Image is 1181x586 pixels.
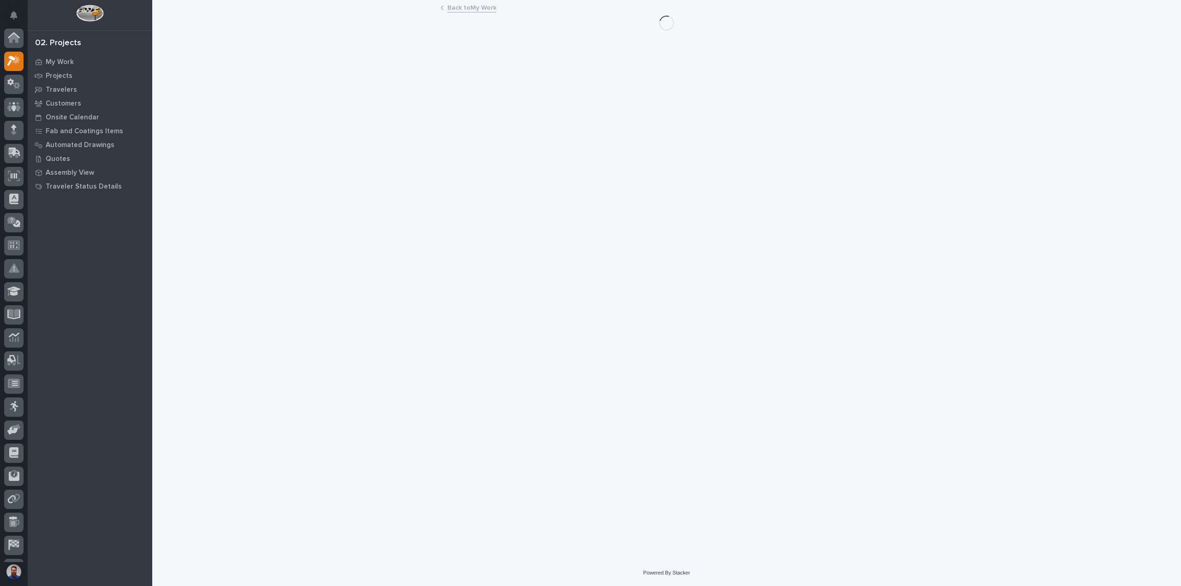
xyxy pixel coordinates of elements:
a: Fab and Coatings Items [28,124,152,138]
p: Assembly View [46,169,94,177]
button: users-avatar [4,562,24,581]
a: Quotes [28,152,152,166]
a: Travelers [28,83,152,96]
a: Automated Drawings [28,138,152,152]
p: Automated Drawings [46,141,114,149]
a: Powered By Stacker [643,570,690,575]
img: Workspace Logo [76,5,103,22]
p: Customers [46,100,81,108]
button: Notifications [4,6,24,25]
a: Back toMy Work [447,2,496,12]
p: My Work [46,58,74,66]
p: Quotes [46,155,70,163]
p: Onsite Calendar [46,113,99,122]
a: Projects [28,69,152,83]
p: Traveler Status Details [46,183,122,191]
p: Travelers [46,86,77,94]
div: Notifications [12,11,24,26]
a: My Work [28,55,152,69]
p: Projects [46,72,72,80]
p: Fab and Coatings Items [46,127,123,136]
div: 02. Projects [35,38,81,48]
a: Onsite Calendar [28,110,152,124]
a: Customers [28,96,152,110]
a: Traveler Status Details [28,179,152,193]
a: Assembly View [28,166,152,179]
